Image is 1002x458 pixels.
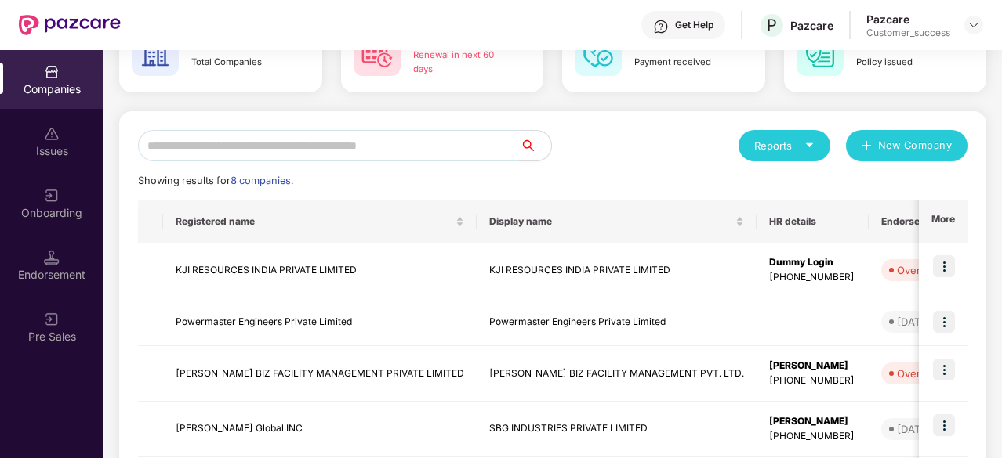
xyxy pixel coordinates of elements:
div: [PERSON_NAME] [769,414,856,429]
th: Registered name [163,200,477,243]
div: [PERSON_NAME] [769,359,856,373]
img: svg+xml;base64,PHN2ZyBpZD0iQ29tcGFuaWVzIiB4bWxucz0iaHR0cDovL3d3dy53My5vcmcvMjAwMC9zdmciIHdpZHRoPS... [44,64,60,80]
img: New Pazcare Logo [19,15,121,35]
span: 8 companies. [231,175,293,186]
td: [PERSON_NAME] BIZ FACILITY MANAGEMENT PVT. LTD. [477,346,757,402]
span: New Company [878,138,953,153]
td: [PERSON_NAME] Global INC [163,402,477,457]
div: [PHONE_NUMBER] [769,373,856,388]
img: svg+xml;base64,PHN2ZyB3aWR0aD0iMjAiIGhlaWdodD0iMjAiIHZpZXdCb3g9IjAgMCAyMCAyMCIgZmlsbD0ibm9uZSIgeG... [44,312,60,327]
span: plus [862,140,872,153]
div: Total Companies [191,56,289,70]
div: [DATE] [897,314,931,330]
img: svg+xml;base64,PHN2ZyB4bWxucz0iaHR0cDovL3d3dy53My5vcmcvMjAwMC9zdmciIHdpZHRoPSI2MCIgaGVpZ2h0PSI2MC... [575,29,622,76]
img: svg+xml;base64,PHN2ZyBpZD0iRHJvcGRvd24tMzJ4MzIiIHhtbG5zPSJodHRwOi8vd3d3LnczLm9yZy8yMDAwL3N2ZyIgd2... [968,19,980,31]
img: icon [933,311,955,333]
th: Display name [477,200,757,243]
img: svg+xml;base64,PHN2ZyBpZD0iSXNzdWVzX2Rpc2FibGVkIiB4bWxucz0iaHR0cDovL3d3dy53My5vcmcvMjAwMC9zdmciIH... [44,126,60,142]
td: KJI RESOURCES INDIA PRIVATE LIMITED [477,243,757,298]
td: SBG INDUSTRIES PRIVATE LIMITED [477,402,757,457]
td: Powermaster Engineers Private Limited [163,298,477,346]
th: More [919,200,968,243]
span: Display name [489,215,732,228]
img: icon [933,255,955,277]
div: Overdue - 91d [897,262,969,278]
span: Showing results for [138,175,293,186]
div: Dummy Login [769,255,856,270]
img: icon [933,359,955,380]
div: [PHONE_NUMBER] [769,429,856,444]
div: Pazcare [790,18,833,33]
span: Endorsements [881,215,964,228]
img: icon [933,414,955,436]
th: HR details [757,200,869,243]
button: plusNew Company [846,130,968,161]
div: Customer_success [866,27,950,39]
td: KJI RESOURCES INDIA PRIVATE LIMITED [163,243,477,298]
img: svg+xml;base64,PHN2ZyB3aWR0aD0iMjAiIGhlaWdodD0iMjAiIHZpZXdCb3g9IjAgMCAyMCAyMCIgZmlsbD0ibm9uZSIgeG... [44,188,60,204]
span: Registered name [176,215,452,228]
div: Payment received [634,56,732,70]
div: [DATE] [897,421,931,437]
div: Reports [754,138,815,153]
div: Renewal in next 60 days [413,49,511,77]
div: Pazcare [866,12,950,27]
span: search [519,139,551,152]
td: Powermaster Engineers Private Limited [477,298,757,346]
img: svg+xml;base64,PHN2ZyB4bWxucz0iaHR0cDovL3d3dy53My5vcmcvMjAwMC9zdmciIHdpZHRoPSI2MCIgaGVpZ2h0PSI2MC... [797,29,844,76]
span: caret-down [804,140,815,150]
img: svg+xml;base64,PHN2ZyB3aWR0aD0iMTQuNSIgaGVpZ2h0PSIxNC41IiB2aWV3Qm94PSIwIDAgMTYgMTYiIGZpbGw9Im5vbm... [44,250,60,265]
div: Get Help [675,19,713,31]
button: search [519,130,552,161]
td: [PERSON_NAME] BIZ FACILITY MANAGEMENT PRIVATE LIMITED [163,346,477,402]
div: Policy issued [856,56,954,70]
div: [PHONE_NUMBER] [769,270,856,285]
img: svg+xml;base64,PHN2ZyBpZD0iSGVscC0zMngzMiIgeG1sbnM9Imh0dHA6Ly93d3cudzMub3JnLzIwMDAvc3ZnIiB3aWR0aD... [653,19,669,34]
img: svg+xml;base64,PHN2ZyB4bWxucz0iaHR0cDovL3d3dy53My5vcmcvMjAwMC9zdmciIHdpZHRoPSI2MCIgaGVpZ2h0PSI2MC... [132,29,179,76]
span: P [767,16,777,34]
div: Overdue - 11d [897,366,969,381]
img: svg+xml;base64,PHN2ZyB4bWxucz0iaHR0cDovL3d3dy53My5vcmcvMjAwMC9zdmciIHdpZHRoPSI2MCIgaGVpZ2h0PSI2MC... [354,29,401,76]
